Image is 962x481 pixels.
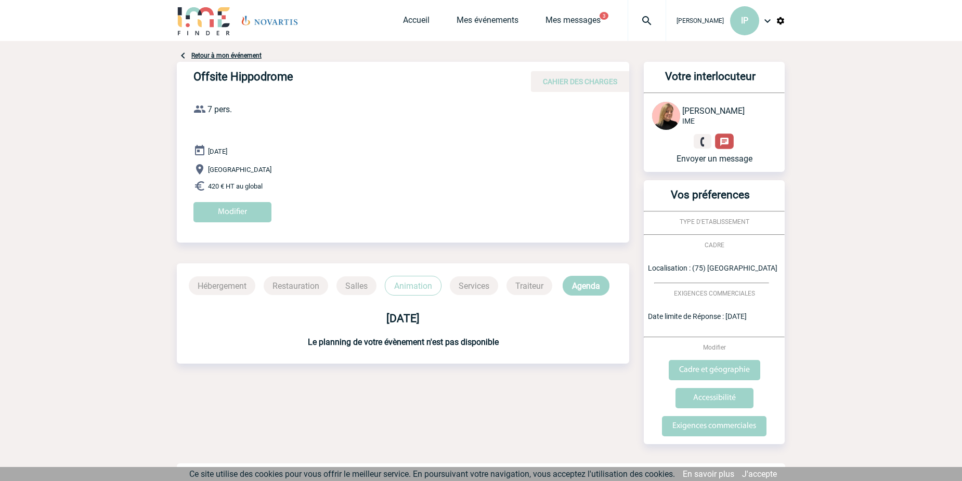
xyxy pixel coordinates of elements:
p: Services [450,276,498,295]
a: J'accepte [742,469,777,479]
p: Restauration [264,276,328,295]
span: 7 pers. [207,104,232,114]
span: Localisation : (75) [GEOGRAPHIC_DATA] [648,264,777,272]
img: fixe.png [698,137,707,146]
span: [PERSON_NAME] [677,17,724,24]
p: Salles [336,276,376,295]
span: [PERSON_NAME] [682,106,745,116]
a: Mes messages [545,15,601,30]
img: 131233-0.png [652,102,680,130]
input: Accessibilité [675,388,753,408]
span: Ce site utilise des cookies pour vous offrir le meilleur service. En poursuivant votre navigation... [189,469,675,479]
b: [DATE] [386,312,420,325]
span: Date limite de Réponse : [DATE] [648,312,747,320]
h4: Offsite Hippodrome [193,70,505,88]
input: Exigences commerciales [662,416,766,436]
input: Cadre et géographie [669,360,760,380]
p: Agenda [563,276,609,296]
a: Mes événements [457,15,518,30]
p: Traiteur [506,276,552,295]
span: CADRE [705,242,724,249]
span: CAHIER DES CHARGES [543,77,617,86]
span: 420 € HT au global [208,182,263,190]
img: chat-24-px-w.png [719,137,729,147]
button: 3 [600,12,608,20]
span: TYPE D'ETABLISSEMENT [680,218,749,225]
span: EXIGENCES COMMERCIALES [674,290,755,297]
span: [DATE] [208,148,227,155]
h3: Vos préferences [648,189,772,211]
a: Accueil [403,15,430,30]
p: Hébergement [189,276,255,295]
span: IME [682,117,695,125]
h3: Votre interlocuteur [648,70,772,92]
img: IME-Finder [177,6,231,35]
p: Envoyer un message [652,154,776,164]
span: [GEOGRAPHIC_DATA] [208,166,271,173]
span: Modifier [703,344,726,351]
span: IP [741,16,748,25]
a: En savoir plus [683,469,734,479]
a: Retour à mon événement [191,52,262,59]
input: Modifier [193,202,271,222]
p: Animation [385,276,441,296]
h3: Le planning de votre évènement n'est pas disponible [177,337,629,347]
